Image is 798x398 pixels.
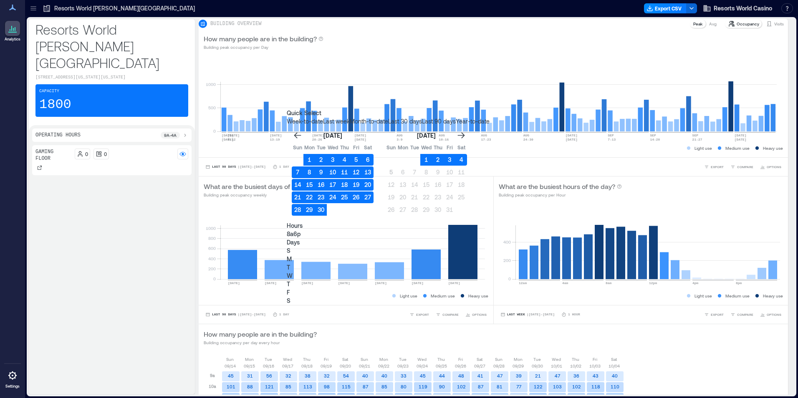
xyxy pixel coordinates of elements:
button: 23 [432,191,444,203]
text: [DATE] [222,134,234,137]
p: Gaming Floor [35,149,71,162]
button: 3 [327,154,338,166]
text: 47 [497,373,503,378]
p: 09/25 [436,363,447,369]
button: 16 [315,179,327,191]
p: Sun [226,356,234,363]
text: 24-30 [523,138,533,141]
button: 6 [397,166,409,178]
text: SEP [692,134,699,137]
text: 87 [478,384,484,389]
button: 8 [420,166,432,178]
text: 21 [535,373,541,378]
button: 22 [303,191,315,203]
button: 8 [303,166,315,178]
p: 10/01 [551,363,562,369]
text: 32 [285,373,291,378]
text: 85 [285,384,291,389]
text: 4am [562,281,568,285]
button: 12 [350,166,362,178]
text: [DATE] [270,134,282,137]
p: Building peak occupancy per Day [204,44,323,50]
button: 31 [444,204,455,216]
p: 09/27 [474,363,485,369]
p: Analytics [5,37,20,42]
button: 20 [362,179,374,191]
text: 6-12 [227,138,235,141]
p: Sat [362,144,374,151]
th: Wednesday [327,141,338,153]
p: 09/19 [321,363,332,369]
text: 12pm [649,281,657,285]
p: Mon [397,144,409,151]
p: [STREET_ADDRESS][US_STATE][US_STATE] [35,74,188,81]
text: 7-13 [608,138,616,141]
text: 38 [305,373,311,378]
button: 9 [315,166,327,178]
text: 12am [519,281,527,285]
text: 48 [458,373,464,378]
button: 16 [432,179,444,191]
button: 17 [444,179,455,191]
p: 09/16 [263,363,274,369]
text: 41 [477,373,483,378]
tspan: 1000 [206,226,216,231]
p: 9a [210,372,215,379]
th: Sunday [385,141,397,153]
p: Sat [477,356,482,363]
p: Sun [361,356,368,363]
p: Tue [399,356,407,363]
p: Quick Select [287,109,490,117]
text: SEP [650,134,656,137]
button: 11 [455,166,467,178]
p: Thu [432,144,444,151]
p: 09/22 [378,363,389,369]
p: Wed [552,356,561,363]
p: F [287,288,490,297]
span: COMPARE [737,312,753,317]
text: 102 [572,384,581,389]
button: 24 [444,191,455,203]
button: 27 [397,204,409,216]
button: 25 [338,191,350,203]
tspan: 400 [503,239,510,244]
p: Resorts World [PERSON_NAME][GEOGRAPHIC_DATA] [35,21,188,71]
span: 8a [287,230,293,237]
p: 1 Day [279,312,289,317]
text: 8pm [736,281,742,285]
button: 9 [432,166,444,178]
button: Export CSV [644,3,687,13]
p: 09/28 [493,363,505,369]
button: 7 [292,166,303,178]
p: Days [287,238,490,247]
span: Resorts World Casino [714,4,772,13]
div: [DATE] [414,131,438,141]
text: 45 [228,373,234,378]
button: 11 [338,166,350,178]
span: OPTIONS [472,312,487,317]
text: 8am [606,281,612,285]
th: Tuesday [409,141,420,153]
p: How many people are in the building? [204,329,317,339]
p: Mon [514,356,523,363]
button: 15 [303,179,315,191]
p: 09/20 [340,363,351,369]
p: T [287,263,490,272]
button: 5 [385,166,397,178]
th: Thursday [338,141,350,153]
p: What are the busiest days of the week? [204,181,323,191]
p: Hours [287,222,490,230]
p: Capacity [39,88,59,95]
text: 121 [265,384,274,389]
p: 09/30 [532,363,543,369]
th: Saturday [455,141,467,153]
button: 4 [455,154,467,166]
th: Monday [303,141,315,153]
p: 0 [104,151,107,157]
button: 20 [397,191,409,203]
span: COMPARE [737,164,753,169]
p: Avg [709,20,717,27]
button: 2 [315,154,327,166]
p: Wed [283,356,292,363]
p: Resorts World [PERSON_NAME][GEOGRAPHIC_DATA] [54,4,195,13]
